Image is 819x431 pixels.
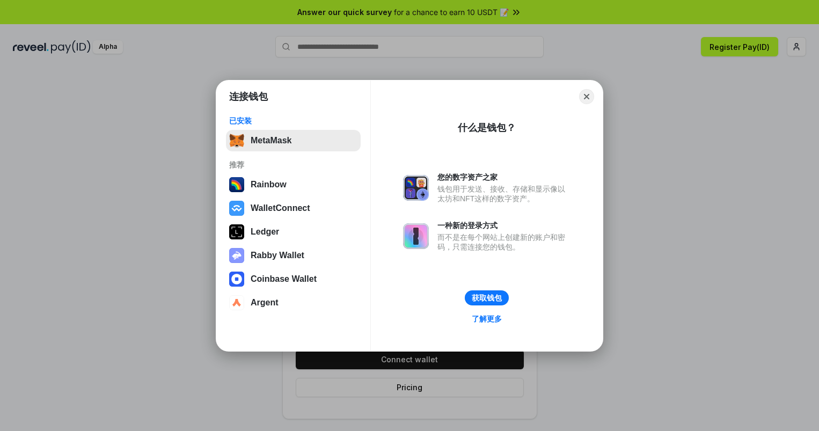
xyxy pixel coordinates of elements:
button: Argent [226,292,361,313]
div: 获取钱包 [472,293,502,303]
div: 推荐 [229,160,357,170]
div: Rainbow [251,180,287,189]
div: Rabby Wallet [251,251,304,260]
img: svg+xml,%3Csvg%20width%3D%2228%22%20height%3D%2228%22%20viewBox%3D%220%200%2028%2028%22%20fill%3D... [229,201,244,216]
div: 而不是在每个网站上创建新的账户和密码，只需连接您的钱包。 [437,232,571,252]
button: Rainbow [226,174,361,195]
button: 获取钱包 [465,290,509,305]
div: WalletConnect [251,203,310,213]
button: WalletConnect [226,198,361,219]
img: svg+xml,%3Csvg%20width%3D%2228%22%20height%3D%2228%22%20viewBox%3D%220%200%2028%2028%22%20fill%3D... [229,272,244,287]
div: MetaMask [251,136,291,145]
button: Ledger [226,221,361,243]
div: Argent [251,298,279,308]
div: 您的数字资产之家 [437,172,571,182]
img: svg+xml,%3Csvg%20xmlns%3D%22http%3A%2F%2Fwww.w3.org%2F2000%2Fsvg%22%20fill%3D%22none%22%20viewBox... [229,248,244,263]
div: Coinbase Wallet [251,274,317,284]
a: 了解更多 [465,312,508,326]
button: Coinbase Wallet [226,268,361,290]
img: svg+xml,%3Csvg%20fill%3D%22none%22%20height%3D%2233%22%20viewBox%3D%220%200%2035%2033%22%20width%... [229,133,244,148]
img: svg+xml,%3Csvg%20width%3D%22120%22%20height%3D%22120%22%20viewBox%3D%220%200%20120%20120%22%20fil... [229,177,244,192]
div: 钱包用于发送、接收、存储和显示像以太坊和NFT这样的数字资产。 [437,184,571,203]
div: Ledger [251,227,279,237]
img: svg+xml,%3Csvg%20xmlns%3D%22http%3A%2F%2Fwww.w3.org%2F2000%2Fsvg%22%20fill%3D%22none%22%20viewBox... [403,223,429,249]
div: 什么是钱包？ [458,121,516,134]
img: svg+xml,%3Csvg%20width%3D%2228%22%20height%3D%2228%22%20viewBox%3D%220%200%2028%2028%22%20fill%3D... [229,295,244,310]
div: 已安装 [229,116,357,126]
img: svg+xml,%3Csvg%20xmlns%3D%22http%3A%2F%2Fwww.w3.org%2F2000%2Fsvg%22%20fill%3D%22none%22%20viewBox... [403,175,429,201]
button: Rabby Wallet [226,245,361,266]
h1: 连接钱包 [229,90,268,103]
div: 了解更多 [472,314,502,324]
img: svg+xml,%3Csvg%20xmlns%3D%22http%3A%2F%2Fwww.w3.org%2F2000%2Fsvg%22%20width%3D%2228%22%20height%3... [229,224,244,239]
div: 一种新的登录方式 [437,221,571,230]
button: Close [579,89,594,104]
button: MetaMask [226,130,361,151]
